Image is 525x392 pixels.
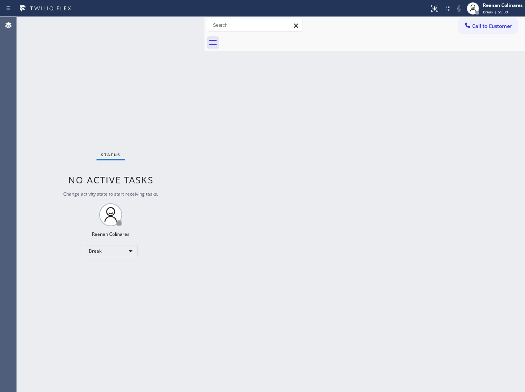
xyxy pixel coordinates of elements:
span: Break | 59:39 [483,9,508,15]
button: Mute [454,3,464,14]
span: Status [101,152,121,157]
div: Reenan Colinares [483,2,523,8]
span: Call to Customer [472,23,512,29]
button: Call to Customer [459,19,517,33]
div: Break [84,245,137,257]
span: No active tasks [68,173,154,186]
input: Search [207,19,303,31]
div: Reenan Colinares [92,231,129,237]
span: Change activity state to start receiving tasks. [63,191,158,197]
